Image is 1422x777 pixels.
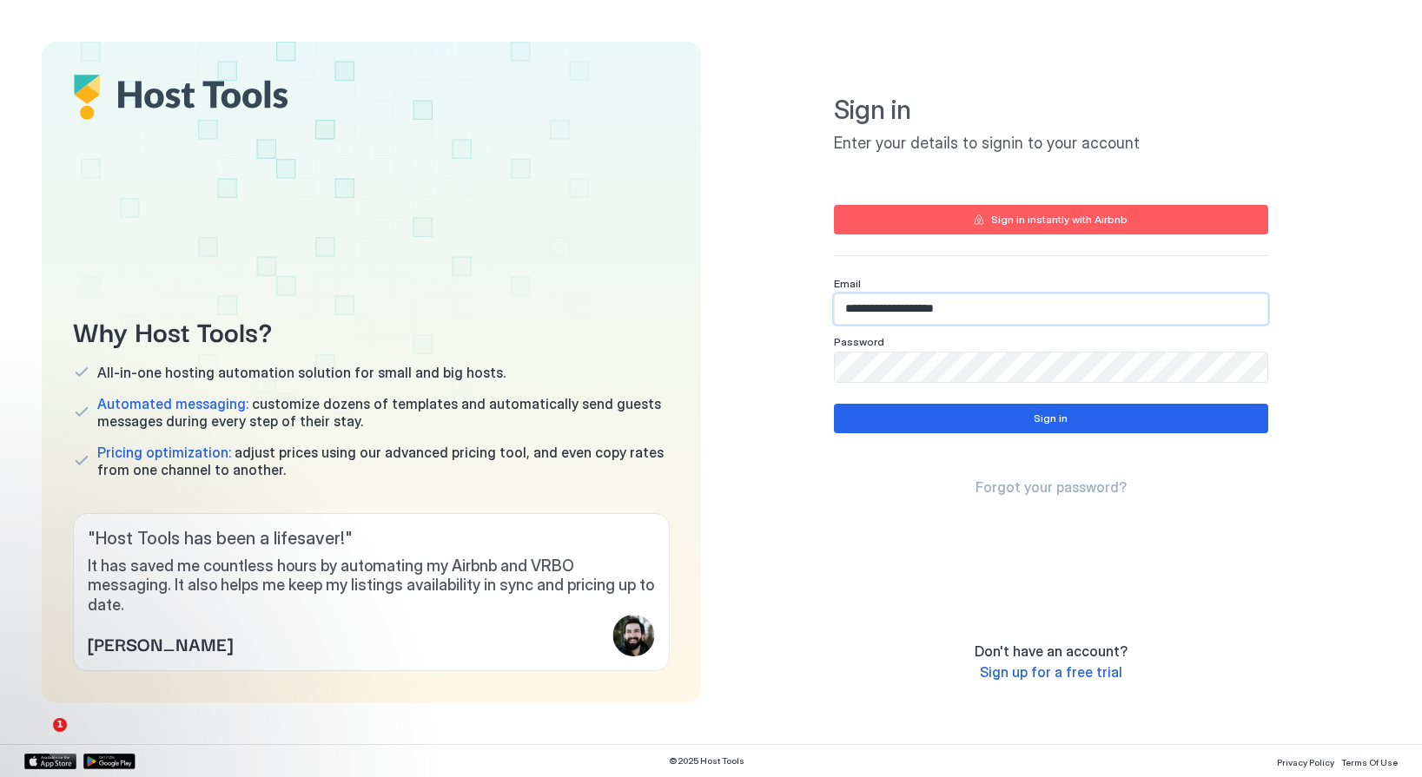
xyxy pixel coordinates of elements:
[1277,752,1334,770] a: Privacy Policy
[17,718,59,760] iframe: Intercom live chat
[97,395,248,412] span: Automated messaging:
[1341,757,1398,767] span: Terms Of Use
[835,294,1267,324] input: Input Field
[613,615,655,656] div: profile
[834,205,1268,234] button: Sign in instantly with Airbnb
[83,754,136,769] a: Google Play Store
[980,663,1122,682] a: Sign up for a free trial
[1034,411,1068,426] div: Sign in
[991,212,1128,227] div: Sign in instantly with Airbnb
[975,642,1128,660] span: Don't have an account?
[1341,752,1398,770] a: Terms Of Use
[1277,757,1334,767] span: Privacy Policy
[976,478,1127,497] a: Forgot your password?
[13,609,360,730] iframe: Intercom notifications message
[97,444,231,461] span: Pricing optimization:
[97,444,670,478] span: adjust prices using our advanced pricing tool, and even copy rates from one channel to another.
[980,663,1122,681] span: Sign up for a free trial
[88,528,655,550] span: " Host Tools has been a lifesaver! "
[97,364,506,381] span: All-in-one hosting automation solution for small and big hosts.
[834,94,1268,127] span: Sign in
[835,352,1267,382] input: Input Field
[88,556,655,616] span: It has saved me countless hours by automating my Airbnb and VRBO messaging. It also helps me keep...
[669,755,744,767] span: © 2025 Host Tools
[73,311,670,350] span: Why Host Tools?
[834,335,884,348] span: Password
[834,134,1268,154] span: Enter your details to signin to your account
[53,718,67,732] span: 1
[97,395,670,430] span: customize dozens of templates and automatically send guests messages during every step of their s...
[834,277,861,290] span: Email
[834,404,1268,433] button: Sign in
[24,754,76,769] a: App Store
[976,478,1127,496] span: Forgot your password?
